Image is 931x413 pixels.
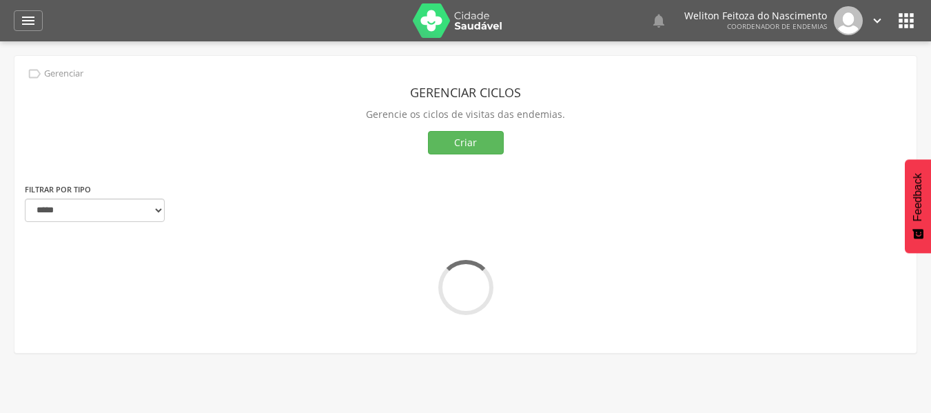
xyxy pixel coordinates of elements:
span: Feedback [912,173,924,221]
i:  [895,10,917,32]
i:  [870,13,885,28]
i:  [651,12,667,29]
a:  [651,6,667,35]
button: Criar [428,131,504,154]
label: Filtrar por tipo [25,184,91,195]
p: Gerencie os ciclos de visitas das endemias. [25,105,906,124]
button: Feedback - Mostrar pesquisa [905,159,931,253]
header: Gerenciar ciclos [25,80,906,105]
a:  [870,6,885,35]
p: Weliton Feitoza do Nascimento [684,11,827,21]
i:  [27,66,42,81]
span: Coordenador de Endemias [727,21,827,31]
a:  [14,10,43,31]
p: Gerenciar [44,68,83,79]
i:  [20,12,37,29]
